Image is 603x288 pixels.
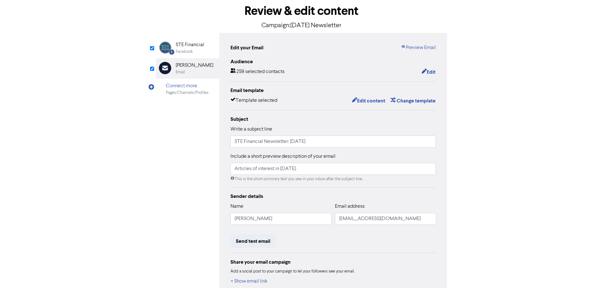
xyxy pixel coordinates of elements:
div: Facebook [176,49,193,55]
div: Email template [230,87,436,94]
label: Include a short preview description of your email [230,153,336,160]
button: + Show email link [230,277,268,285]
div: Email [176,69,185,75]
label: Write a subject line [230,126,272,133]
button: Edit [421,68,436,76]
iframe: Chat Widget [571,258,603,288]
div: [PERSON_NAME] [176,62,213,69]
button: Change template [390,97,436,105]
div: STE Financial [176,41,204,49]
div: Sender details [230,193,436,200]
p: Campaign: [DATE] Newsletter [156,21,447,30]
button: Send test email [230,235,276,248]
div: Edit your Email [230,44,263,52]
img: Facebook [159,41,172,54]
div: Add a social post to your campaign to let your followers see your email. [230,268,436,275]
h1: Review & edit content [156,4,447,18]
label: Name [230,203,243,210]
div: Subject [230,115,436,123]
div: Connect more [166,82,209,90]
div: 259 selected contacts [230,68,285,76]
a: Preview Email [401,44,436,52]
div: Facebook STE FinancialFacebook [156,38,219,58]
div: Connect morePages/Channels/Profiles [156,79,219,99]
div: [PERSON_NAME]Email [156,58,219,79]
button: Edit content [352,97,386,105]
div: Audience [230,58,436,65]
div: This is the short summary text you see in your inbox after the subject line. [230,176,436,182]
div: Pages/Channels/Profiles [166,90,209,96]
div: Template selected [230,97,277,105]
div: Share your email campaign [230,258,436,266]
label: Email address [335,203,365,210]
